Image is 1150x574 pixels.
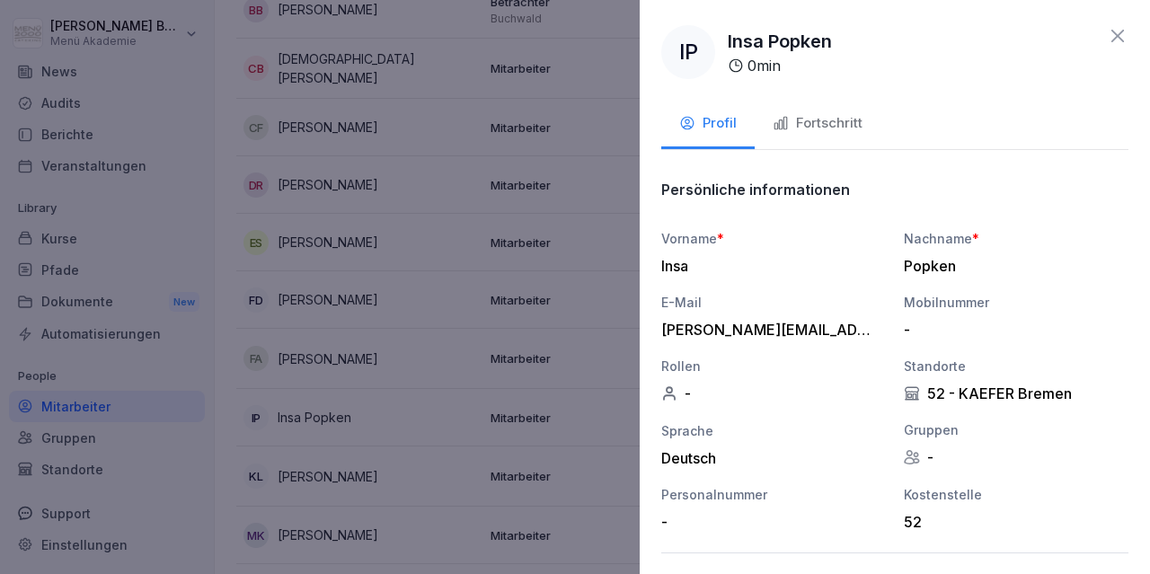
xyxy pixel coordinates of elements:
p: Persönliche informationen [661,181,850,199]
div: Fortschritt [773,113,862,134]
div: 52 [904,513,1119,531]
button: Profil [661,101,755,149]
div: Mobilnummer [904,293,1128,312]
div: 52 - KAEFER Bremen [904,384,1128,402]
div: Profil [679,113,737,134]
button: Fortschritt [755,101,880,149]
div: Nachname [904,229,1128,248]
div: Rollen [661,357,886,375]
div: [PERSON_NAME][EMAIL_ADDRESS][DOMAIN_NAME] [661,321,877,339]
div: - [661,384,886,402]
div: Vorname [661,229,886,248]
div: - [904,448,1128,466]
p: 0 min [747,55,781,76]
div: Deutsch [661,449,886,467]
div: Kostenstelle [904,485,1128,504]
div: IP [661,25,715,79]
p: Insa Popken [728,28,832,55]
div: Insa [661,257,877,275]
div: - [904,321,1119,339]
div: - [661,513,877,531]
div: Popken [904,257,1119,275]
div: E-Mail [661,293,886,312]
div: Sprache [661,421,886,440]
div: Gruppen [904,420,1128,439]
div: Personalnummer [661,485,886,504]
div: Standorte [904,357,1128,375]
